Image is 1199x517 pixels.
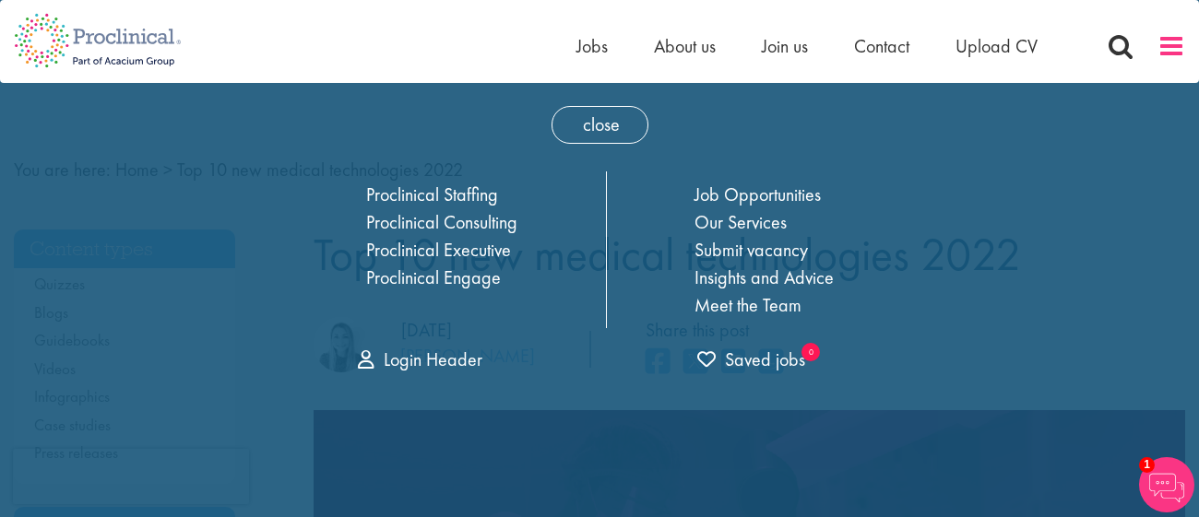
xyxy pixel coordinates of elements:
[762,34,808,58] a: Join us
[697,347,805,373] a: 0 jobs in shortlist
[654,34,716,58] a: About us
[1139,457,1194,512] img: Chatbot
[854,34,909,58] a: Contact
[694,182,821,206] a: Job Opportunities
[366,210,517,234] a: Proclinical Consulting
[956,34,1038,58] a: Upload CV
[694,265,834,289] a: Insights and Advice
[694,210,787,234] a: Our Services
[697,347,805,371] span: Saved jobs
[366,182,498,206] a: Proclinical Staffing
[576,34,608,58] a: Jobs
[366,238,511,262] a: Proclinical Executive
[552,106,648,144] span: close
[366,265,501,289] a: Proclinical Engage
[694,293,801,317] a: Meet the Team
[1139,457,1155,473] span: 1
[358,347,482,371] a: Login Header
[801,343,820,361] sub: 0
[694,238,808,262] a: Submit vacancy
